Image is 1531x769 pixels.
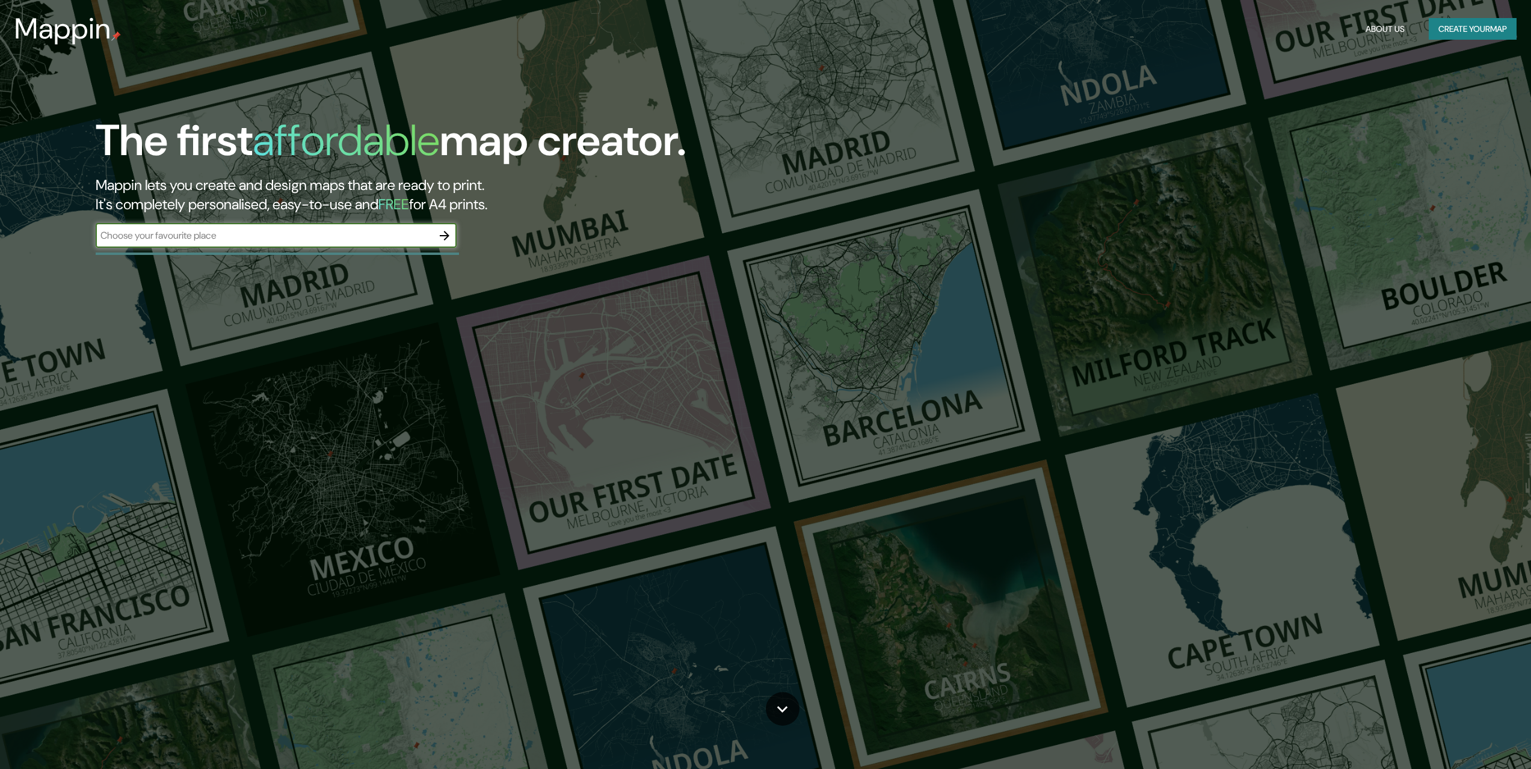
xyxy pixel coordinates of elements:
[253,112,440,168] h1: affordable
[96,115,686,176] h1: The first map creator.
[111,31,121,41] img: mappin-pin
[14,12,111,46] h3: Mappin
[96,228,433,242] input: Choose your favourite place
[378,195,409,213] h5: FREE
[1429,18,1517,40] button: Create yourmap
[96,176,861,214] h2: Mappin lets you create and design maps that are ready to print. It's completely personalised, eas...
[1361,18,1409,40] button: About Us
